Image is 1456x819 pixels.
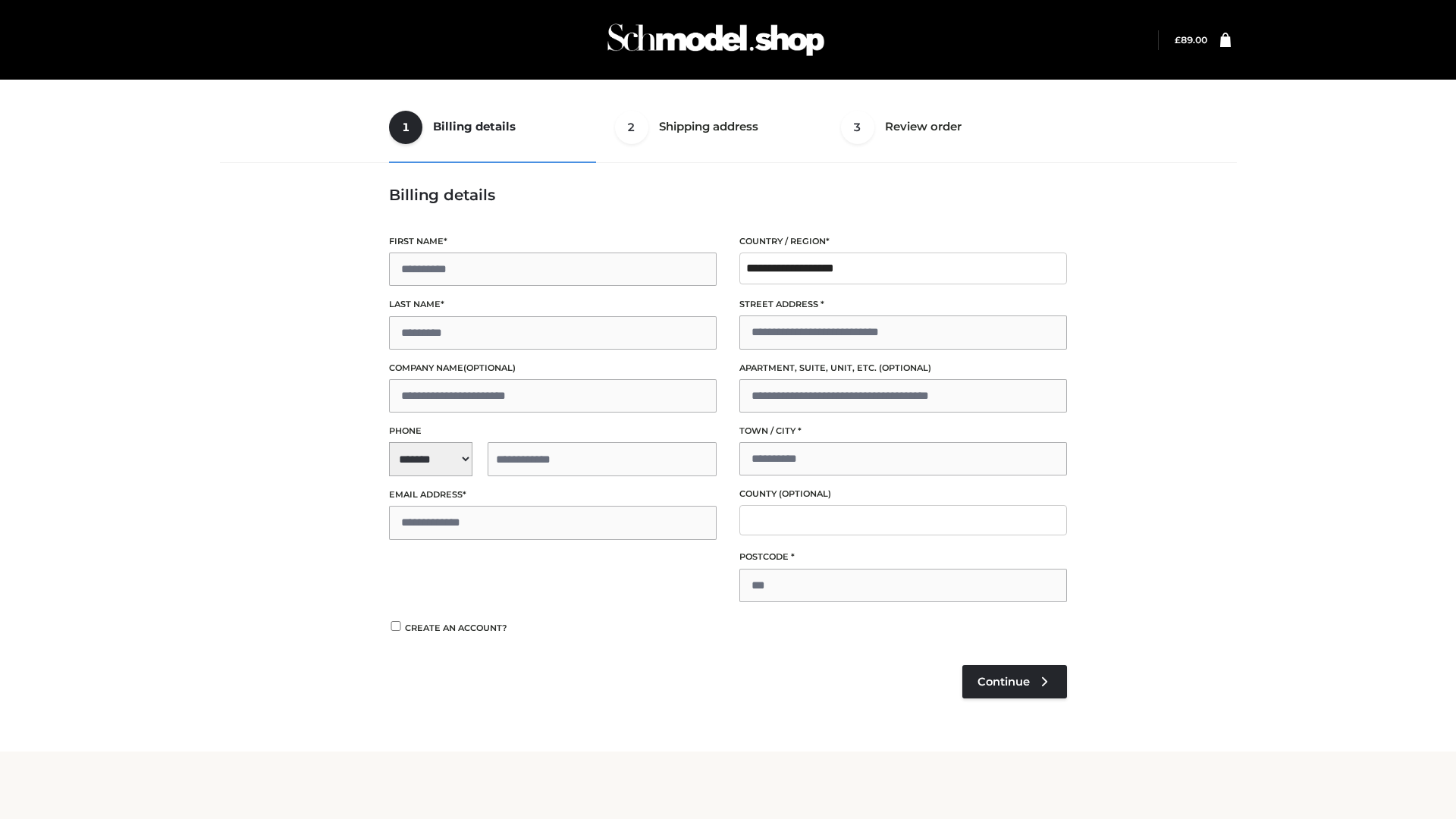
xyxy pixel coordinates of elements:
[389,361,717,375] label: Company name
[739,297,1067,312] label: Street address
[779,488,831,499] span: (optional)
[1175,34,1207,45] bdi: 89.00
[739,361,1067,375] label: Apartment, suite, unit, etc.
[962,665,1067,698] a: Continue
[739,234,1067,249] label: Country / Region
[1175,34,1207,45] a: £89.00
[389,488,717,502] label: Email address
[389,234,717,249] label: First name
[389,621,403,631] input: Create an account?
[389,186,1067,204] h3: Billing details
[1175,34,1181,45] span: £
[602,10,830,70] img: Schmodel Admin 964
[389,424,717,438] label: Phone
[739,487,1067,501] label: County
[389,297,717,312] label: Last name
[405,623,507,633] span: Create an account?
[977,675,1030,689] span: Continue
[879,362,931,373] span: (optional)
[739,424,1067,438] label: Town / City
[463,362,516,373] span: (optional)
[739,550,1067,564] label: Postcode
